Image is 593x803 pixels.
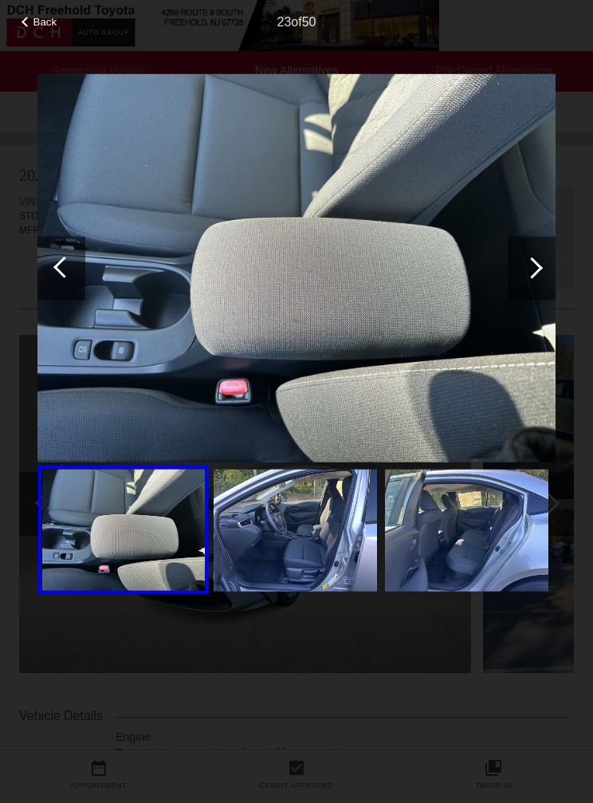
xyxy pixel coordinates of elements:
[385,469,548,592] img: 4d16210f1c5a0cc6996c889693d6c9fdx.jpg
[277,15,292,29] span: 23
[37,74,556,463] img: 3d38333b24896215a0825ec6ec032adbx.jpg
[33,16,57,28] span: Back
[214,469,377,592] img: 727b5fe81188763bbbc323859c28be00x.jpg
[302,15,316,29] span: 50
